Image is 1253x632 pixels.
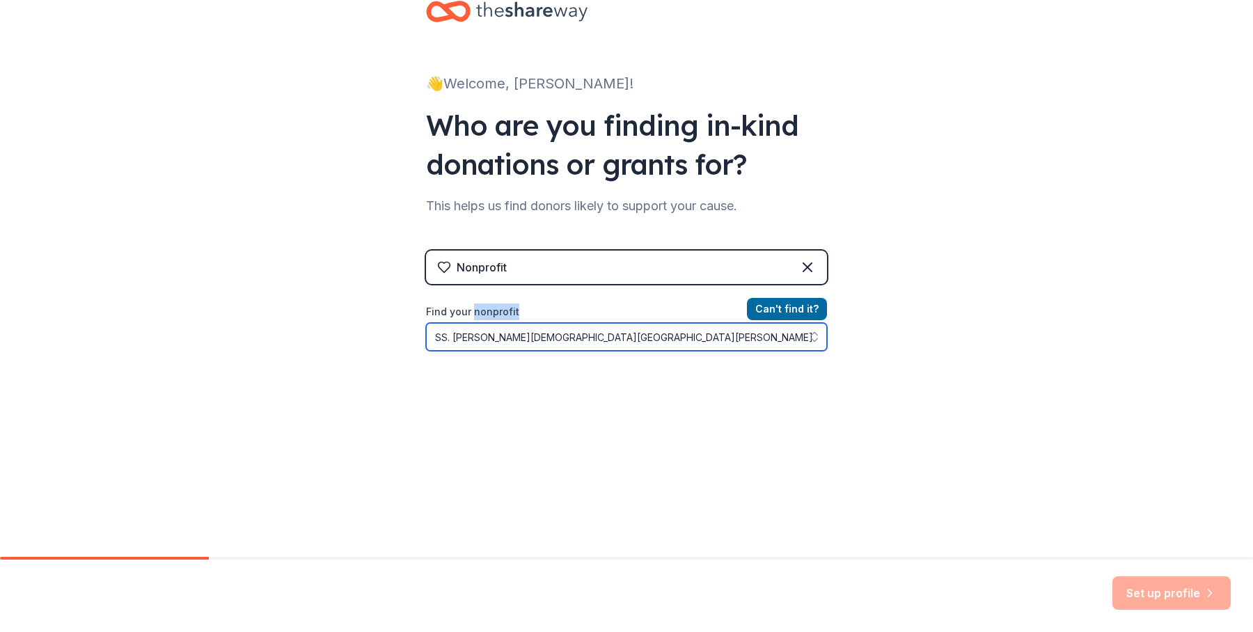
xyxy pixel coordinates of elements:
[426,106,827,184] div: Who are you finding in-kind donations or grants for?
[426,195,827,217] div: This helps us find donors likely to support your cause.
[457,259,507,276] div: Nonprofit
[426,303,827,320] label: Find your nonprofit
[747,298,827,320] button: Can't find it?
[426,323,827,351] input: Search by name, EIN, or city
[426,72,827,95] div: 👋 Welcome, [PERSON_NAME]!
